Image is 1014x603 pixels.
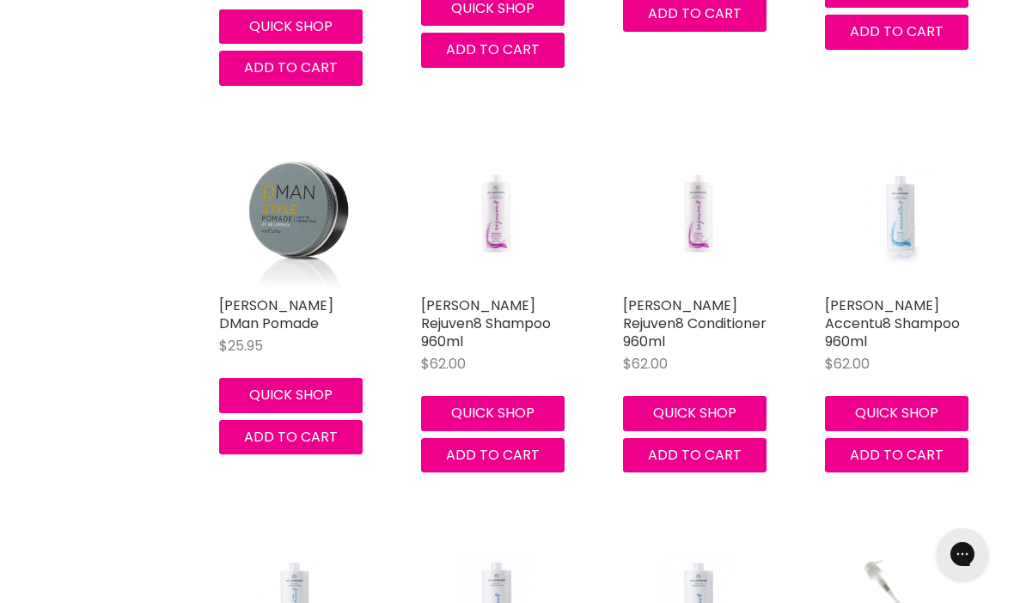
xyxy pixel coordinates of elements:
[446,137,547,288] img: De Lorenzo Rejuven8 Shampoo 960ml
[623,438,767,472] button: Add to cart
[219,378,363,412] button: Quick shop
[850,445,944,465] span: Add to cart
[825,354,870,374] span: $62.00
[421,438,565,472] button: Add to cart
[421,396,565,430] button: Quick shop
[648,3,742,23] span: Add to cart
[623,137,773,288] a: De Lorenzo Rejuven8 Conditioner 960ml
[648,137,748,288] img: De Lorenzo Rejuven8 Conditioner 960ml
[825,438,968,472] button: Add to cart
[446,445,540,465] span: Add to cart
[825,295,960,351] a: [PERSON_NAME] Accentu8 Shampoo 960ml
[825,15,968,49] button: Add to cart
[623,396,767,430] button: Quick shop
[244,58,338,77] span: Add to cart
[623,295,767,351] a: [PERSON_NAME] Rejuven8 Conditioner 960ml
[648,445,742,465] span: Add to cart
[825,396,968,430] button: Quick shop
[219,336,263,356] span: $25.95
[219,137,370,288] a: De Lorenzo DMan Pomade
[219,420,363,454] button: Add to cart
[221,137,369,288] img: De Lorenzo DMan Pomade
[421,295,551,351] a: [PERSON_NAME] Rejuven8 Shampoo 960ml
[219,9,363,44] button: Quick shop
[850,21,944,41] span: Add to cart
[850,137,950,288] img: De Lorenzo Accentu8 Shampoo 960ml
[421,33,565,67] button: Add to cart
[421,137,571,288] a: De Lorenzo Rejuven8 Shampoo 960ml
[825,137,975,288] a: De Lorenzo Accentu8 Shampoo 960ml
[421,354,466,374] span: $62.00
[219,295,333,333] a: [PERSON_NAME] DMan Pomade
[244,427,338,447] span: Add to cart
[623,354,668,374] span: $62.00
[446,40,540,59] span: Add to cart
[219,51,363,85] button: Add to cart
[928,522,997,586] iframe: Gorgias live chat messenger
